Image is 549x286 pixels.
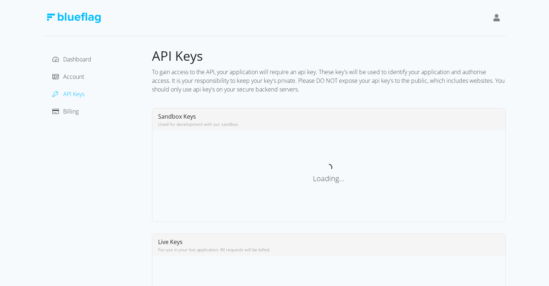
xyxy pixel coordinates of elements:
span: Billing [63,107,79,115]
a: Billing [52,107,79,115]
div: Used for development with our sandbox. [158,121,500,128]
img: Blue Flag Logo [47,13,101,23]
span: Dashboard [63,55,91,63]
span: Live Keys [158,238,183,246]
div: To gain access to the API, your application will require an api key. These key's will be used to ... [152,65,506,97]
div: For use in your live application. All requests will be billed. [158,247,500,253]
a: API Keys [52,90,84,98]
div: Loading... [158,173,500,184]
span: Sandbox Keys [158,112,196,120]
a: Account [52,73,84,81]
a: Dashboard [52,55,91,63]
span: Account [63,73,84,81]
span: API Keys [63,90,84,98]
span: API Keys [152,47,203,65]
